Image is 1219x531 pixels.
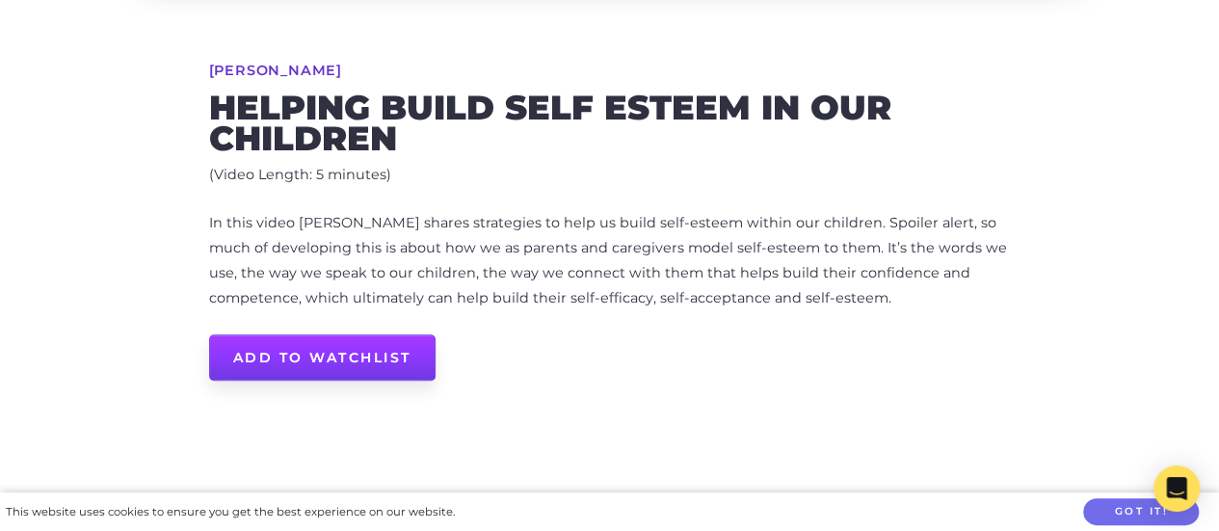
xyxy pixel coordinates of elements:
p: (Video Length: 5 minutes) [209,163,1011,188]
a: [PERSON_NAME] [209,64,342,77]
a: Add to Watchlist [209,334,436,381]
h2: Helping build self esteem in our children [209,93,1011,153]
button: Got it! [1083,498,1199,526]
div: Open Intercom Messenger [1153,465,1200,512]
div: This website uses cookies to ensure you get the best experience on our website. [6,502,455,522]
p: In this video [PERSON_NAME] shares strategies to help us build self-esteem within our children. S... [209,211,1011,311]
